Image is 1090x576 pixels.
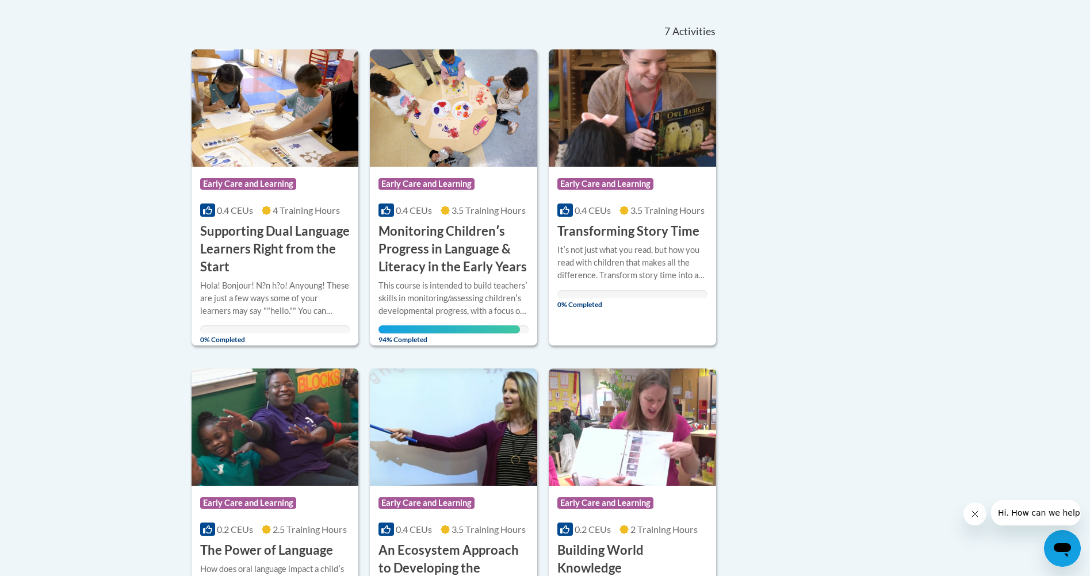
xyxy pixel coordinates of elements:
[217,524,253,535] span: 0.2 CEUs
[991,500,1081,525] iframe: Message from company
[378,325,519,333] div: Your progress
[575,205,611,216] span: 0.4 CEUs
[7,8,93,17] span: Hi. How can we help?
[378,325,519,344] span: 94% Completed
[672,25,716,38] span: Activities
[557,244,707,282] div: Itʹs not just what you read, but how you read with children that makes all the difference. Transf...
[200,222,350,275] h3: Supporting Dual Language Learners Right from the Start
[200,497,296,509] span: Early Care and Learning
[630,524,698,535] span: 2 Training Hours
[378,279,529,317] div: This course is intended to build teachersʹ skills in monitoring/assessing childrenʹs developmenta...
[557,222,699,240] h3: Transforming Story Time
[217,205,253,216] span: 0.4 CEUs
[664,25,670,38] span: 7
[396,524,432,535] span: 0.4 CEUs
[549,49,716,345] a: Course LogoEarly Care and Learning0.4 CEUs3.5 Training Hours Transforming Story TimeItʹs not just...
[557,497,653,509] span: Early Care and Learning
[1044,530,1081,567] iframe: Button to launch messaging window
[557,178,653,190] span: Early Care and Learning
[963,502,986,525] iframe: Close message
[378,222,529,275] h3: Monitoring Childrenʹs Progress in Language & Literacy in the Early Years
[273,205,340,216] span: 4 Training Hours
[370,368,537,486] img: Course Logo
[200,178,296,190] span: Early Care and Learning
[378,178,475,190] span: Early Care and Learning
[575,524,611,535] span: 0.2 CEUs
[452,205,526,216] span: 3.5 Training Hours
[370,49,537,167] img: Course Logo
[396,205,432,216] span: 0.4 CEUs
[549,368,716,486] img: Course Logo
[630,205,705,216] span: 3.5 Training Hours
[370,49,537,345] a: Course LogoEarly Care and Learning0.4 CEUs3.5 Training Hours Monitoring Childrenʹs Progress in La...
[378,497,475,509] span: Early Care and Learning
[192,49,359,345] a: Course LogoEarly Care and Learning0.4 CEUs4 Training Hours Supporting Dual Language Learners Righ...
[192,368,359,486] img: Course Logo
[200,542,333,559] h3: The Power of Language
[192,49,359,167] img: Course Logo
[549,49,716,167] img: Course Logo
[452,524,526,535] span: 3.5 Training Hours
[200,279,350,317] div: Hola! Bonjour! N?n h?o! Anyoung! These are just a few ways some of your learners may say ""hello....
[273,524,347,535] span: 2.5 Training Hours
